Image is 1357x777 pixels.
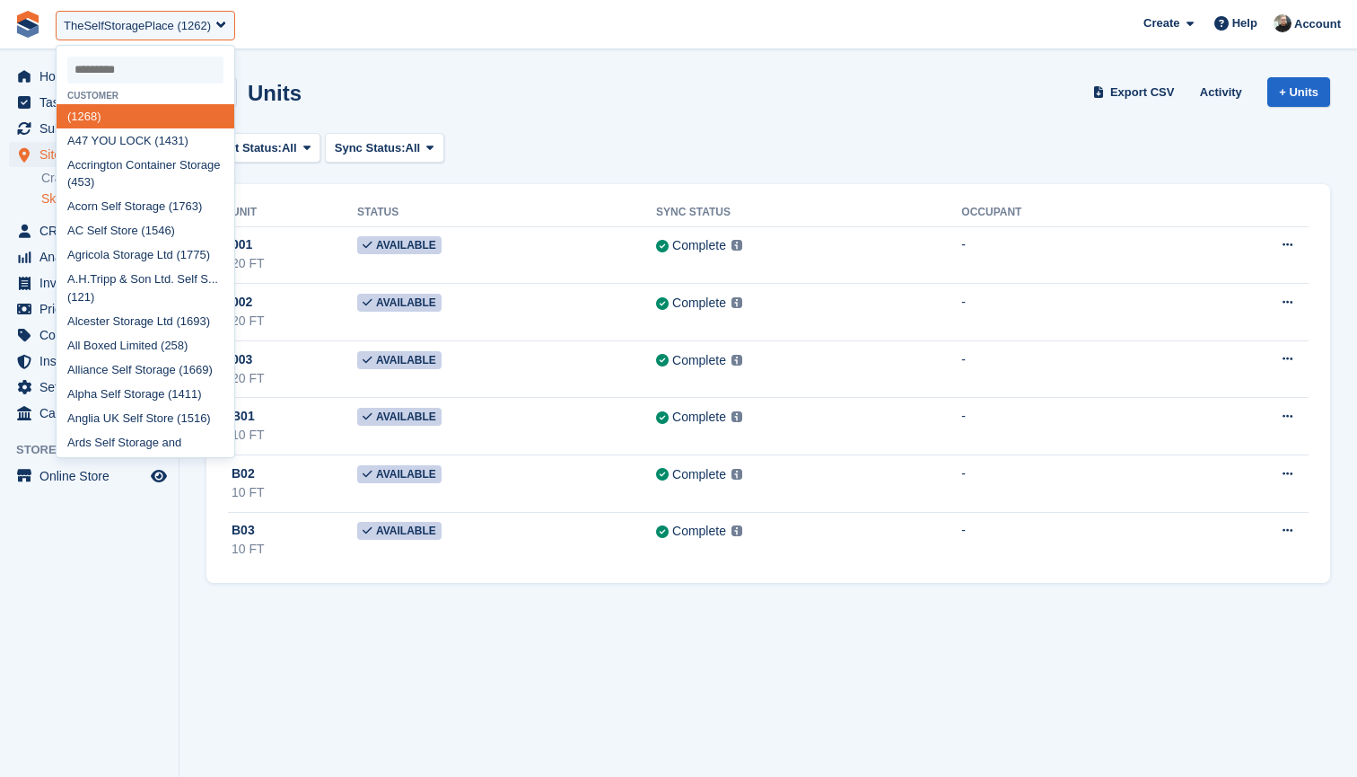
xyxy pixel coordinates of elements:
[39,375,147,400] span: Settings
[57,358,234,382] div: Alliance Self Storage (1669)
[41,190,170,207] a: Skelmersdale
[9,270,170,296] a: menu
[57,333,234,358] div: All Boxed Limited (258)
[57,91,234,101] div: Customer
[1110,84,1175,102] span: Export CSV
[57,382,234,406] div: Alpha Self Storage (1411)
[1274,14,1291,32] img: Tom Huddleston
[206,133,320,163] button: Unit Status: All
[1294,15,1341,33] span: Account
[57,406,234,430] div: Anglia UK Self Store (1516)
[57,430,234,472] div: Ards Self Storage and Removals (1083)
[232,235,252,254] span: 001
[731,525,742,536] img: icon-info-grey-7440780725fd019a000dd9b08b2336e03edf1995a4989e88bcd33f0948082b44.svg
[9,464,170,489] a: menu
[672,408,726,427] div: Complete
[672,522,726,541] div: Complete
[357,236,442,254] span: Available
[232,483,357,502] div: 10 FT
[39,244,147,269] span: Analytics
[232,407,255,426] span: B01
[39,322,147,348] span: Coupons
[232,350,252,369] span: 003
[39,349,147,374] span: Insurance
[325,133,444,163] button: Sync Status: All
[232,254,357,273] div: 20 FT
[9,218,170,243] a: menu
[16,441,179,459] span: Storefront
[228,199,357,227] th: Unit
[9,375,170,400] a: menu
[731,240,742,251] img: icon-info-grey-7440780725fd019a000dd9b08b2336e03edf1995a4989e88bcd33f0948082b44.svg
[1232,14,1257,32] span: Help
[9,322,170,348] a: menu
[9,401,170,426] a: menu
[39,270,147,296] span: Invoices
[961,199,1175,227] th: Occupant
[57,219,234,243] div: AC Self Store (1546)
[57,153,234,195] div: Accrington Container Storage (453)
[672,294,726,313] div: Complete
[39,401,147,426] span: Capital
[39,218,147,243] span: CRM
[961,284,1175,341] td: -
[216,139,282,157] span: Unit Status:
[672,351,726,370] div: Complete
[961,398,1175,455] td: -
[1143,14,1179,32] span: Create
[9,90,170,115] a: menu
[357,294,442,312] span: Available
[357,199,656,227] th: Status
[232,540,357,559] div: 10 FT
[232,464,255,483] span: B02
[248,81,302,105] h2: Units
[57,268,234,310] div: A.H.Tripp & Son Ltd. Self S... (121)
[57,309,234,333] div: Alcester Storage Ltd (1693)
[282,139,297,157] span: All
[357,408,442,426] span: Available
[961,455,1175,513] td: -
[14,11,41,38] img: stora-icon-8386f47178a22dfd0bd8f6a31ec36ba5ce8667c1dd55bd0f319d3a0aa187defe.svg
[232,426,357,445] div: 10 FT
[232,293,252,312] span: 002
[39,64,147,89] span: Home
[232,369,357,388] div: 20 FT
[357,351,442,369] span: Available
[335,139,406,157] span: Sync Status:
[731,411,742,422] img: icon-info-grey-7440780725fd019a000dd9b08b2336e03edf1995a4989e88bcd33f0948082b44.svg
[9,64,170,89] a: menu
[961,226,1175,284] td: -
[1090,77,1182,107] a: Export CSV
[731,297,742,308] img: icon-info-grey-7440780725fd019a000dd9b08b2336e03edf1995a4989e88bcd33f0948082b44.svg
[357,465,442,483] span: Available
[57,195,234,219] div: Acorn Self Storage (1763)
[57,104,234,128] div: (1268)
[9,142,170,167] a: menu
[148,465,170,487] a: Preview store
[672,236,726,255] div: Complete
[656,199,961,227] th: Sync Status
[39,90,147,115] span: Tasks
[731,355,742,366] img: icon-info-grey-7440780725fd019a000dd9b08b2336e03edf1995a4989e88bcd33f0948082b44.svg
[9,116,170,141] a: menu
[672,465,726,484] div: Complete
[39,296,147,322] span: Pricing
[1267,77,1330,107] a: + Units
[57,243,234,268] div: Agricola Storage Ltd (1775)
[357,522,442,540] span: Available
[406,139,421,157] span: All
[1193,77,1249,107] a: Activity
[41,170,170,187] a: Craigavon
[9,349,170,374] a: menu
[731,469,742,480] img: icon-info-grey-7440780725fd019a000dd9b08b2336e03edf1995a4989e88bcd33f0948082b44.svg
[961,512,1175,569] td: -
[39,464,147,489] span: Online Store
[232,521,255,540] span: B03
[39,142,147,167] span: Sites
[64,17,211,35] div: TheSelfStoragePlace (1262)
[232,312,357,331] div: 20 FT
[9,296,170,322] a: menu
[961,340,1175,398] td: -
[9,244,170,269] a: menu
[57,128,234,153] div: A47 YOU LOCK (1431)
